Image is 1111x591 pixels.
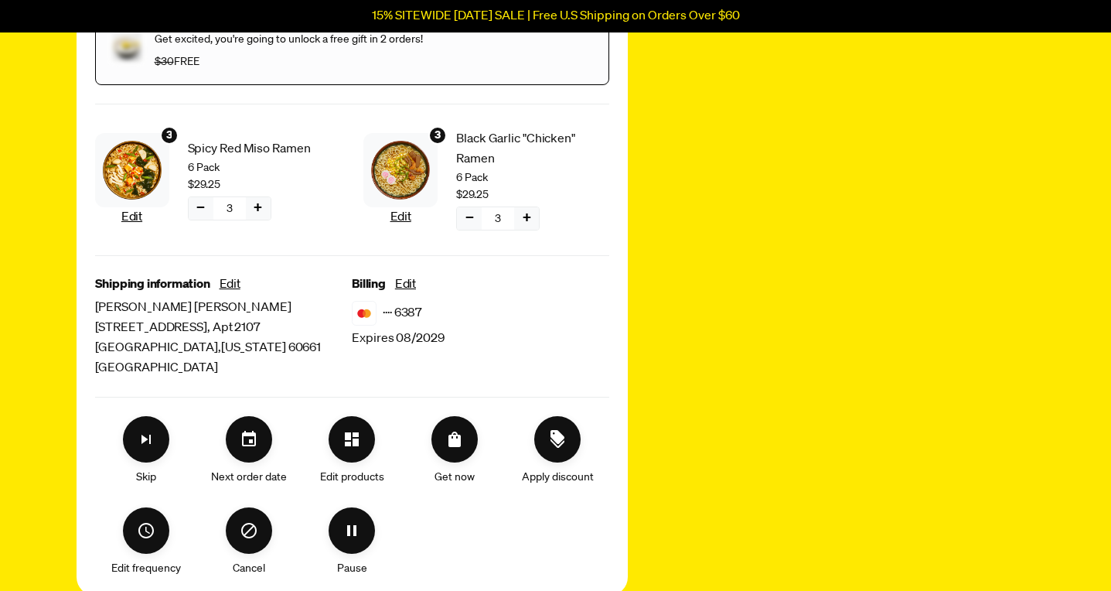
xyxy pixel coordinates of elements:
span: 6 Pack [456,169,609,186]
span: 3 [495,210,501,227]
span: [STREET_ADDRESS] , Apt 2107 [95,318,353,338]
span: Edit frequency [111,560,181,577]
button: Increase quantity [246,197,271,220]
span: [GEOGRAPHIC_DATA] [95,358,353,378]
img: Black Garlic "Chicken" Ramen [371,141,430,200]
span: $29.25 [188,176,220,193]
div: Subscription product: Black Garlic "Chicken" Ramen [363,123,609,237]
span: Black Garlic "Chicken" Ramen [456,129,609,169]
button: Set your next order date [226,416,272,463]
span: Get now [435,469,475,486]
span: [GEOGRAPHIC_DATA] , [US_STATE] 60661 [95,338,353,358]
s: $30 [155,56,174,67]
span: Cancel [233,560,265,577]
button: Apply discount [534,416,581,463]
span: Get excited, you're going to unlock a free gift in 2 orders! FREE [155,34,423,67]
img: Spicy Red Miso Ramen [103,141,162,200]
button: Edit products [329,416,375,463]
span: Billing [352,275,386,295]
span: Next order date [211,469,287,486]
div: Subscription product: Spicy Red Miso Ramen [95,123,341,237]
span: 3 [435,127,441,144]
span: Shipping information [95,275,210,295]
img: svg%3E [352,301,377,326]
span: ···· 6387 [383,303,422,323]
span: Edit products [320,469,384,486]
div: 3 units of item: Spicy Red Miso Ramen [160,126,179,145]
span: Expires 08/2029 [352,329,445,349]
span: $29.25 [456,186,489,203]
span: 3 [227,200,233,217]
button: Decrease quantity [189,197,213,220]
button: Skip subscription [123,416,169,463]
div: Make changes for subscription [95,416,609,577]
button: Decrease quantity [457,207,482,230]
span: [PERSON_NAME] [PERSON_NAME] [95,298,353,318]
button: Pause [329,507,375,554]
button: Cancel [226,507,272,554]
button: Order Now [431,416,478,463]
span: Pause [337,560,367,577]
button: Increase quantity [514,207,539,230]
span: 6 Pack [188,159,341,176]
button: Edit [390,207,411,227]
p: 15% SITEWIDE [DATE] SALE | Free U.S Shipping on Orders Over $60 [372,9,740,23]
span: Skip [136,469,156,486]
span: Spicy Red Miso Ramen [188,139,341,159]
button: Edit [121,207,142,227]
div: 3 units of item: Black Garlic "Chicken" Ramen [428,126,447,145]
span: Apply discount [522,469,594,486]
button: Edit frequency [123,507,169,554]
button: Edit [395,275,416,295]
button: Edit [220,275,240,295]
span: 3 [166,127,172,144]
